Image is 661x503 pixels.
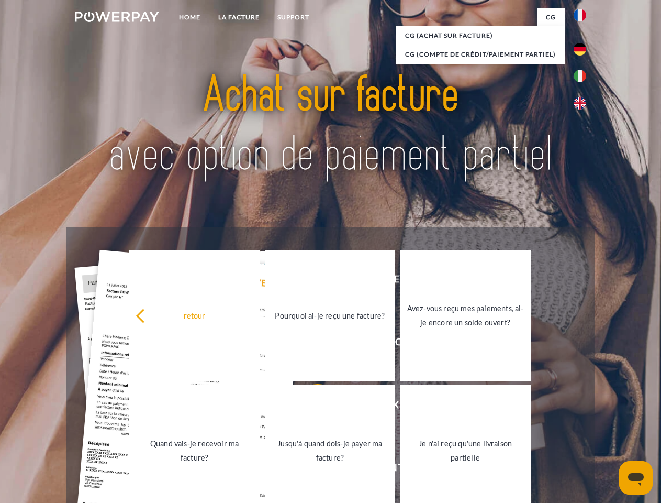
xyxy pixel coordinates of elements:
img: en [574,97,586,110]
a: Home [170,8,209,27]
div: retour [136,308,253,322]
img: logo-powerpay-white.svg [75,12,159,22]
div: Pourquoi ai-je reçu une facture? [271,308,389,322]
iframe: Bouton de lancement de la fenêtre de messagerie [619,461,653,495]
img: title-powerpay_fr.svg [100,50,561,201]
img: de [574,43,586,56]
img: it [574,70,586,82]
a: CG (achat sur facture) [396,26,565,45]
a: CG (Compte de crédit/paiement partiel) [396,45,565,64]
a: Avez-vous reçu mes paiements, ai-je encore un solde ouvert? [400,250,531,381]
a: Support [268,8,318,27]
a: CG [537,8,565,27]
img: fr [574,9,586,21]
div: Je n'ai reçu qu'une livraison partielle [407,436,524,465]
div: Jusqu'à quand dois-je payer ma facture? [271,436,389,465]
div: Avez-vous reçu mes paiements, ai-je encore un solde ouvert? [407,301,524,330]
div: Quand vais-je recevoir ma facture? [136,436,253,465]
a: LA FACTURE [209,8,268,27]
